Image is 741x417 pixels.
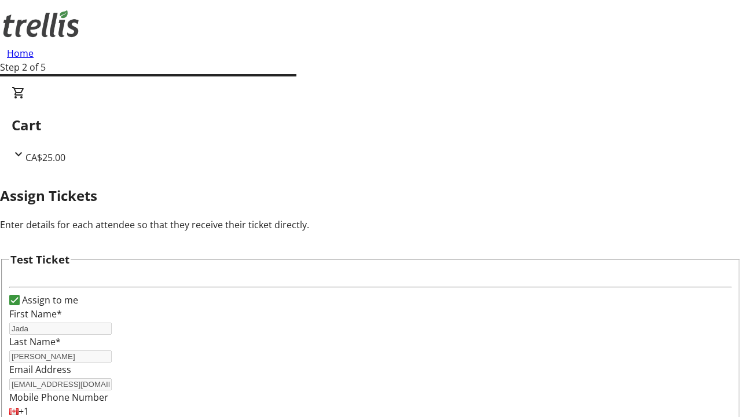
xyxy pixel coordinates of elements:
div: CartCA$25.00 [12,86,729,164]
label: Email Address [9,363,71,376]
label: Last Name* [9,335,61,348]
h3: Test Ticket [10,251,69,268]
label: First Name* [9,308,62,320]
label: Mobile Phone Number [9,391,108,404]
label: Assign to me [20,293,78,307]
span: CA$25.00 [25,151,65,164]
h2: Cart [12,115,729,136]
